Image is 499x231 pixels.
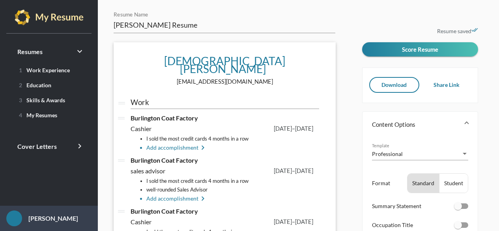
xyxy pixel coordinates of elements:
span: Burlington Coat Factory [131,156,198,164]
a: 2Education [9,79,88,91]
span: Professional [372,150,403,157]
li: Summary Statement [372,201,468,218]
button: Standard [407,174,439,193]
i: done_all [471,27,478,34]
p: [PERSON_NAME] [22,214,78,223]
span: – [292,218,295,225]
li: Add accomplishment [146,143,319,153]
span: Score Resume [402,46,438,53]
li: well-rounded Sales Advisor [146,186,319,194]
span: [DATE] [274,218,292,225]
button: Score Resume [362,42,478,56]
span: Education [16,82,51,88]
li: Add accomplishment [146,194,319,204]
a: 3Skills & Awards [9,94,88,106]
button: Student [439,174,468,193]
button: Download [369,77,419,93]
span: Cashier [131,125,154,132]
span: Resumes [17,48,43,55]
span: Burlington Coat Factory [131,114,198,122]
span: Share Link [434,81,460,88]
span: Cashier [131,218,154,225]
span: [EMAIL_ADDRESS][DOMAIN_NAME] [177,78,273,85]
mat-icon: keyboard_arrow_right [198,194,208,204]
span: Work Experience [16,67,70,73]
mat-expansion-panel-header: Content Options [363,112,478,137]
span: Download [381,81,407,88]
i: drag_handle [117,98,127,108]
i: keyboard_arrow_right [75,47,84,56]
i: drag_handle [116,156,126,165]
li: I sold the most credit cards 4 months in a row [146,135,319,143]
input: Resume Name [114,20,335,30]
mat-panel-title: Content Options [372,120,459,128]
span: sales advisor [131,167,168,175]
li: I sold the most credit cards 4 months in a row [146,177,319,185]
img: my-resume-light.png [15,9,84,25]
li: Format [372,173,468,193]
span: My Resumes [16,112,57,118]
p: Resume saved [362,26,478,36]
span: – [292,167,295,174]
span: [DATE] [274,125,292,132]
span: [DATE] [274,167,292,174]
mat-select: Template [372,150,468,158]
a: 4My Resumes [9,109,88,121]
span: 2 [19,82,22,88]
span: [DEMOGRAPHIC_DATA] [164,54,285,68]
span: Skills & Awards [16,97,65,103]
span: 1 [19,67,22,73]
i: keyboard_arrow_right [75,141,84,151]
mat-icon: keyboard_arrow_right [198,143,208,153]
span: [DATE] [295,218,313,225]
span: [DATE] [295,167,313,174]
span: [DATE] [295,125,313,132]
button: Share Link [422,77,471,93]
span: – [292,125,295,132]
i: drag_handle [116,207,126,216]
i: drag_handle [116,113,126,123]
span: 4 [19,112,22,118]
span: [PERSON_NAME] [180,62,266,75]
a: 1Work Experience [9,64,88,76]
span: Burlington Coat Factory [131,207,198,215]
span: 3 [19,97,22,103]
span: Cover Letters [17,143,57,150]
